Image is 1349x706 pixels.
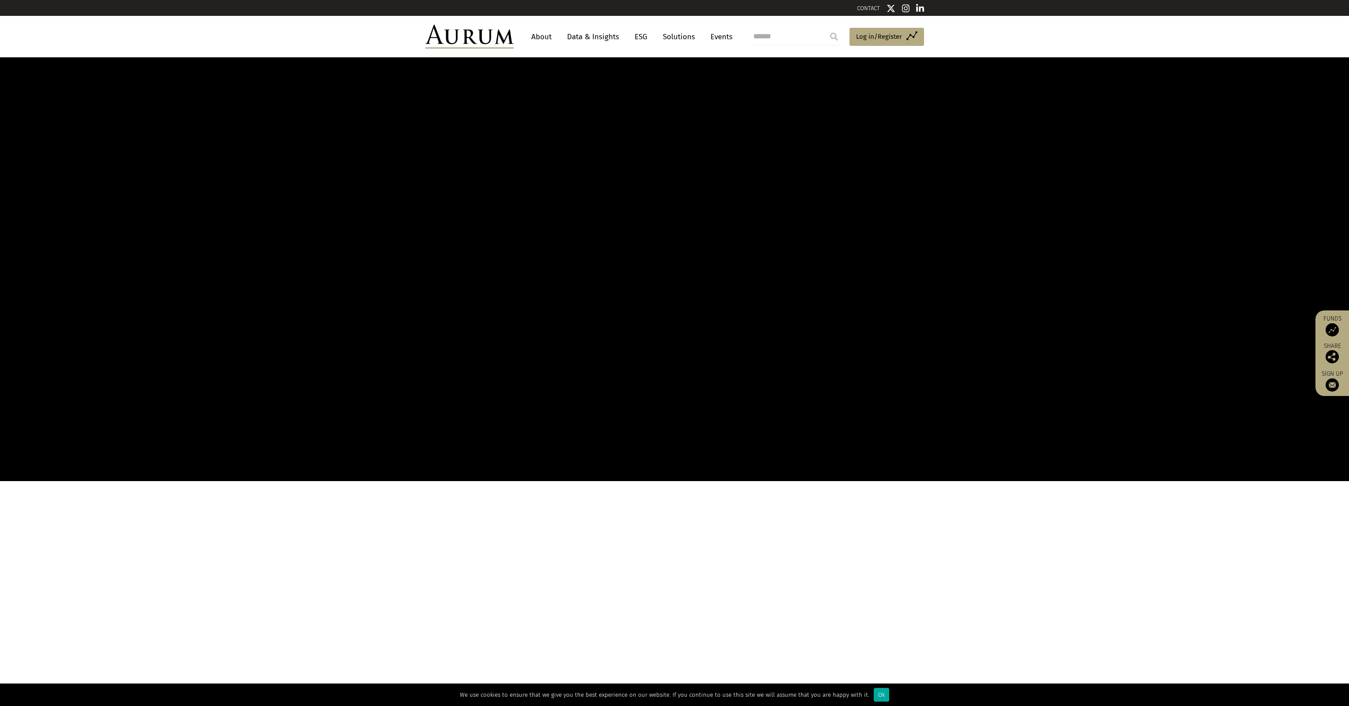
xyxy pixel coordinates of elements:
[1320,370,1345,392] a: Sign up
[1320,343,1345,363] div: Share
[849,28,924,46] a: Log in/Register
[1320,315,1345,336] a: Funds
[874,688,889,702] div: Ok
[706,29,733,45] a: Events
[902,4,910,13] img: Instagram icon
[563,29,624,45] a: Data & Insights
[1326,350,1339,363] img: Share this post
[630,29,652,45] a: ESG
[856,31,902,42] span: Log in/Register
[425,25,514,49] img: Aurum
[1326,323,1339,336] img: Access Funds
[916,4,924,13] img: Linkedin icon
[857,5,880,11] a: CONTACT
[825,28,843,45] input: Submit
[887,4,895,13] img: Twitter icon
[527,29,556,45] a: About
[1326,378,1339,392] img: Sign up to our newsletter
[658,29,699,45] a: Solutions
